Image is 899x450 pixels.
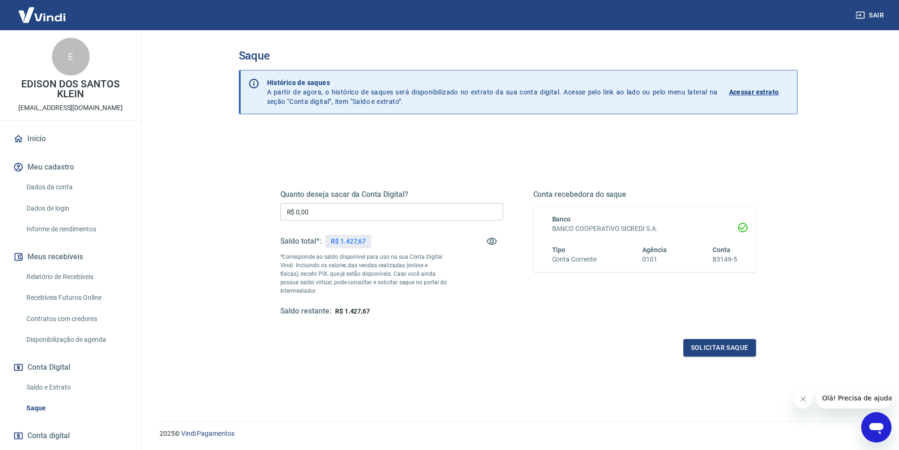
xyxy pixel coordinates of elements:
[683,339,756,357] button: Solicitar saque
[861,412,891,442] iframe: Botão para abrir a janela de mensagens
[23,267,130,287] a: Relatório de Recebíveis
[280,253,447,295] p: *Corresponde ao saldo disponível para uso na sua Conta Digital Vindi. Incluindo os valores das ve...
[642,246,667,254] span: Agência
[23,399,130,418] a: Saque
[23,378,130,397] a: Saldo e Extrato
[11,157,130,178] button: Meu cadastro
[23,220,130,239] a: Informe de rendimentos
[552,215,571,223] span: Banco
[854,7,888,24] button: Sair
[713,255,737,264] h6: 83149-5
[280,237,321,246] h5: Saldo total*:
[181,430,235,437] a: Vindi Pagamentos
[729,87,779,97] p: Acessar extrato
[18,103,123,113] p: [EMAIL_ADDRESS][DOMAIN_NAME]
[11,0,73,29] img: Vindi
[552,246,566,254] span: Tipo
[23,199,130,218] a: Dados de login
[6,7,79,14] span: Olá! Precisa de ajuda?
[23,330,130,349] a: Disponibilização de agenda
[160,429,876,439] p: 2025 ©
[11,246,130,267] button: Meus recebíveis
[23,288,130,307] a: Recebíveis Futuros Online
[280,190,503,199] h5: Quanto deseja sacar da Conta Digital?
[729,78,790,106] a: Acessar extrato
[267,78,718,106] p: A partir de agora, o histórico de saques será disponibilizado no extrato da sua conta digital. Ac...
[267,78,718,87] p: Histórico de saques
[794,390,813,408] iframe: Fechar mensagem
[280,306,331,316] h5: Saldo restante:
[713,246,731,254] span: Conta
[552,224,737,234] h6: BANCO COOPERATIVO SICREDI S.A.
[11,128,130,149] a: Início
[11,357,130,378] button: Conta Digital
[239,49,798,62] h3: Saque
[816,388,891,408] iframe: Mensagem da empresa
[11,425,130,446] a: Conta digital
[23,309,130,329] a: Contratos com credores
[552,255,597,264] h6: Conta Corrente
[8,79,134,99] p: EDISON DOS SANTOS KLEIN
[533,190,756,199] h5: Conta recebedora do saque
[642,255,667,264] h6: 0101
[331,237,366,246] p: R$ 1.427,67
[335,307,370,315] span: R$ 1.427,67
[23,178,130,197] a: Dados da conta
[27,429,70,442] span: Conta digital
[52,38,90,76] div: E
